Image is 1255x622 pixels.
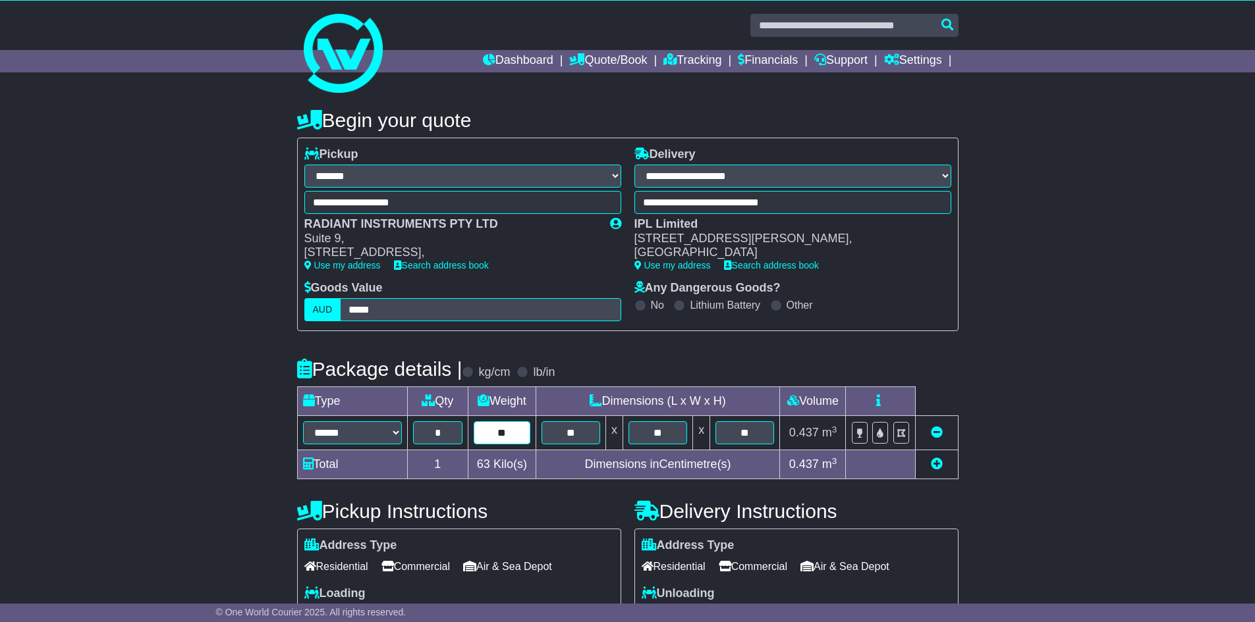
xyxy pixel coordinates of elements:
a: Search address book [724,260,819,271]
a: Use my address [634,260,711,271]
h4: Pickup Instructions [297,500,621,522]
td: Dimensions (L x W x H) [536,387,780,416]
span: m [822,426,837,439]
td: Type [297,387,407,416]
label: Loading [304,586,366,601]
td: x [605,416,623,450]
div: IPL Limited [634,217,938,232]
span: Residential [304,556,368,577]
h4: Package details | [297,358,462,380]
label: Lithium Battery [690,299,760,311]
a: Use my address [304,260,381,271]
span: 0.437 [789,426,819,439]
span: 63 [477,457,490,471]
label: Goods Value [304,281,383,296]
label: lb/in [533,365,555,380]
h4: Begin your quote [297,109,959,131]
td: x [693,416,710,450]
span: © One World Courier 2025. All rights reserved. [216,607,406,617]
label: Other [787,299,813,311]
a: Settings [884,50,942,72]
h4: Delivery Instructions [634,500,959,522]
a: Support [814,50,868,72]
label: No [651,299,664,311]
sup: 3 [832,456,837,466]
span: 0.437 [789,457,819,471]
div: [GEOGRAPHIC_DATA] [634,246,938,260]
a: Dashboard [483,50,553,72]
span: Commercial [719,556,787,577]
a: Remove this item [931,426,943,439]
span: Air & Sea Depot [800,556,889,577]
div: [STREET_ADDRESS][PERSON_NAME], [634,232,938,246]
td: Qty [407,387,468,416]
label: Any Dangerous Goods? [634,281,781,296]
a: Quote/Book [569,50,647,72]
sup: 3 [832,425,837,434]
span: Commercial [381,556,450,577]
a: Tracking [663,50,721,72]
label: Unloading [642,586,715,601]
td: 1 [407,450,468,479]
td: Kilo(s) [468,450,536,479]
td: Weight [468,387,536,416]
label: AUD [304,298,341,321]
a: Search address book [394,260,489,271]
div: [STREET_ADDRESS], [304,246,597,260]
span: m [822,457,837,471]
label: Address Type [642,538,735,553]
label: Address Type [304,538,397,553]
a: Financials [738,50,798,72]
a: Add new item [931,457,943,471]
label: kg/cm [478,365,510,380]
span: Residential [642,556,706,577]
td: Volume [780,387,846,416]
label: Pickup [304,147,358,162]
div: Suite 9, [304,232,597,246]
td: Dimensions in Centimetre(s) [536,450,780,479]
td: Total [297,450,407,479]
span: Air & Sea Depot [463,556,552,577]
div: RADIANT INSTRUMENTS PTY LTD [304,217,597,232]
label: Delivery [634,147,696,162]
